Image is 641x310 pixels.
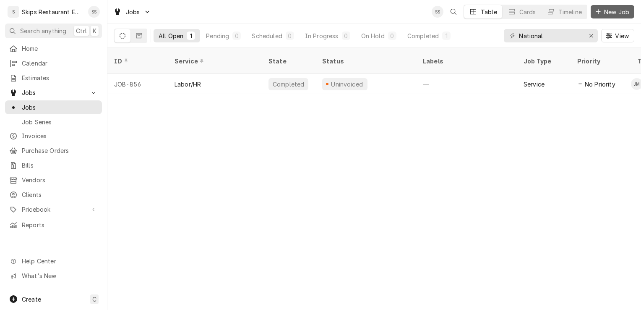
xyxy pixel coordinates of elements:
[107,74,168,94] div: JOB-856
[5,218,102,232] a: Reports
[22,103,98,112] span: Jobs
[22,205,85,214] span: Pricebook
[22,257,97,265] span: Help Center
[519,29,582,42] input: Keyword search
[5,173,102,187] a: Vendors
[159,32,183,40] div: All Open
[305,32,339,40] div: In Progress
[22,131,98,140] span: Invoices
[22,146,98,155] span: Purchase Orders
[5,100,102,114] a: Jobs
[114,57,159,66] div: ID
[5,158,102,172] a: Bills
[22,88,85,97] span: Jobs
[93,26,96,35] span: K
[206,32,229,40] div: Pending
[5,269,102,283] a: Go to What's New
[22,8,83,16] div: Skips Restaurant Equipment
[22,74,98,82] span: Estimates
[5,56,102,70] a: Calendar
[524,80,545,89] div: Service
[22,161,98,170] span: Bills
[76,26,87,35] span: Ctrl
[272,80,305,89] div: Completed
[361,32,385,40] div: On Hold
[416,74,517,94] div: —
[5,24,102,38] button: Search anythingCtrlK
[390,32,395,40] div: 0
[5,86,102,100] a: Go to Jobs
[432,6,443,18] div: SS
[22,271,97,280] span: What's New
[22,118,98,126] span: Job Series
[92,295,96,304] span: C
[5,202,102,216] a: Go to Pricebook
[287,32,292,40] div: 0
[5,144,102,158] a: Purchase Orders
[423,57,510,66] div: Labels
[524,57,564,66] div: Job Type
[22,59,98,68] span: Calendar
[407,32,439,40] div: Completed
[5,115,102,129] a: Job Series
[22,221,98,229] span: Reports
[322,57,408,66] div: Status
[584,29,598,42] button: Erase input
[268,57,309,66] div: State
[519,8,536,16] div: Cards
[110,5,154,19] a: Go to Jobs
[585,80,615,89] span: No Priority
[20,26,66,35] span: Search anything
[444,32,449,40] div: 1
[88,6,100,18] div: Shan Skipper's Avatar
[88,6,100,18] div: SS
[5,42,102,55] a: Home
[188,32,193,40] div: 1
[22,190,98,199] span: Clients
[175,80,201,89] div: Labor/HR
[447,5,460,18] button: Open search
[5,129,102,143] a: Invoices
[175,57,253,66] div: Service
[22,176,98,184] span: Vendors
[601,29,634,42] button: View
[8,6,19,18] div: S
[126,8,140,16] span: Jobs
[481,8,497,16] div: Table
[5,71,102,85] a: Estimates
[252,32,282,40] div: Scheduled
[22,44,98,53] span: Home
[330,80,364,89] div: Uninvoiced
[591,5,634,18] button: New Job
[234,32,239,40] div: 0
[558,8,582,16] div: Timeline
[5,188,102,202] a: Clients
[577,57,623,66] div: Priority
[22,296,41,303] span: Create
[613,32,631,40] span: View
[432,6,443,18] div: Shan Skipper's Avatar
[5,254,102,268] a: Go to Help Center
[344,32,349,40] div: 0
[602,8,631,16] span: New Job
